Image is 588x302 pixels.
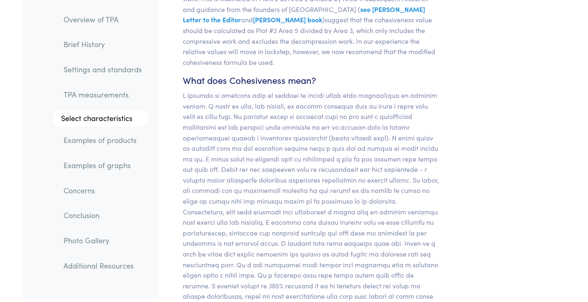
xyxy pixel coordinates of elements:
a: Select characteristics [53,110,149,127]
a: Photo Gallery [57,231,149,250]
a: Overview of TPA [57,10,149,29]
a: Examples of products [57,131,149,150]
a: Concerns [57,181,149,200]
a: TPA measurements [57,85,149,104]
a: Additional Resources [57,256,149,275]
a: Conclusion [57,206,149,225]
a: Brief History [57,35,149,54]
a: Settings and standards [57,60,149,79]
h6: What does Cohesiveness mean? [183,74,440,87]
span: [PERSON_NAME] book [253,15,322,24]
a: Examples of graphs [57,156,149,175]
